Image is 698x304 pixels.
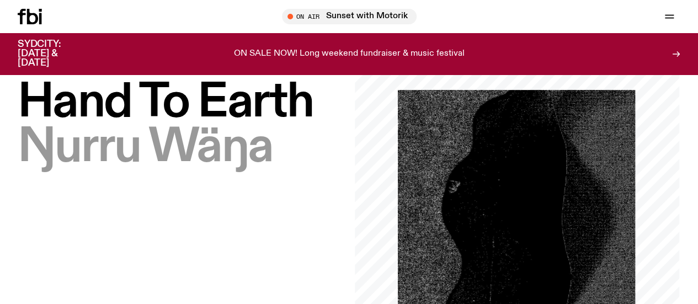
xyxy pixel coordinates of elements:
[282,9,417,24] button: On AirSunset with Motorik
[18,122,273,172] span: Ŋurru Wäŋa
[234,49,465,59] p: ON SALE NOW! Long weekend fundraiser & music festival
[18,40,88,68] h3: SYDCITY: [DATE] & [DATE]
[18,78,313,127] span: Hand To Earth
